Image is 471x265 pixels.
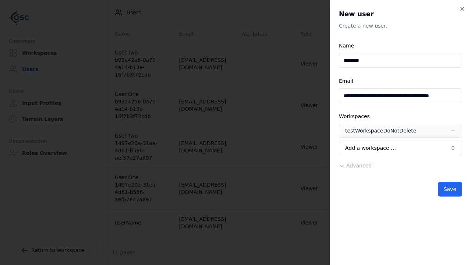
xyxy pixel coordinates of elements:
[438,182,462,197] button: Save
[339,113,370,119] label: Workspaces
[339,9,462,19] h2: New user
[345,144,396,152] span: Add a workspace …
[339,22,462,29] p: Create a new user.
[346,163,372,169] span: Advanced
[339,162,372,169] button: Advanced
[339,78,353,84] label: Email
[345,127,416,134] div: testWorkspaceDoNotDelete
[339,43,354,49] label: Name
